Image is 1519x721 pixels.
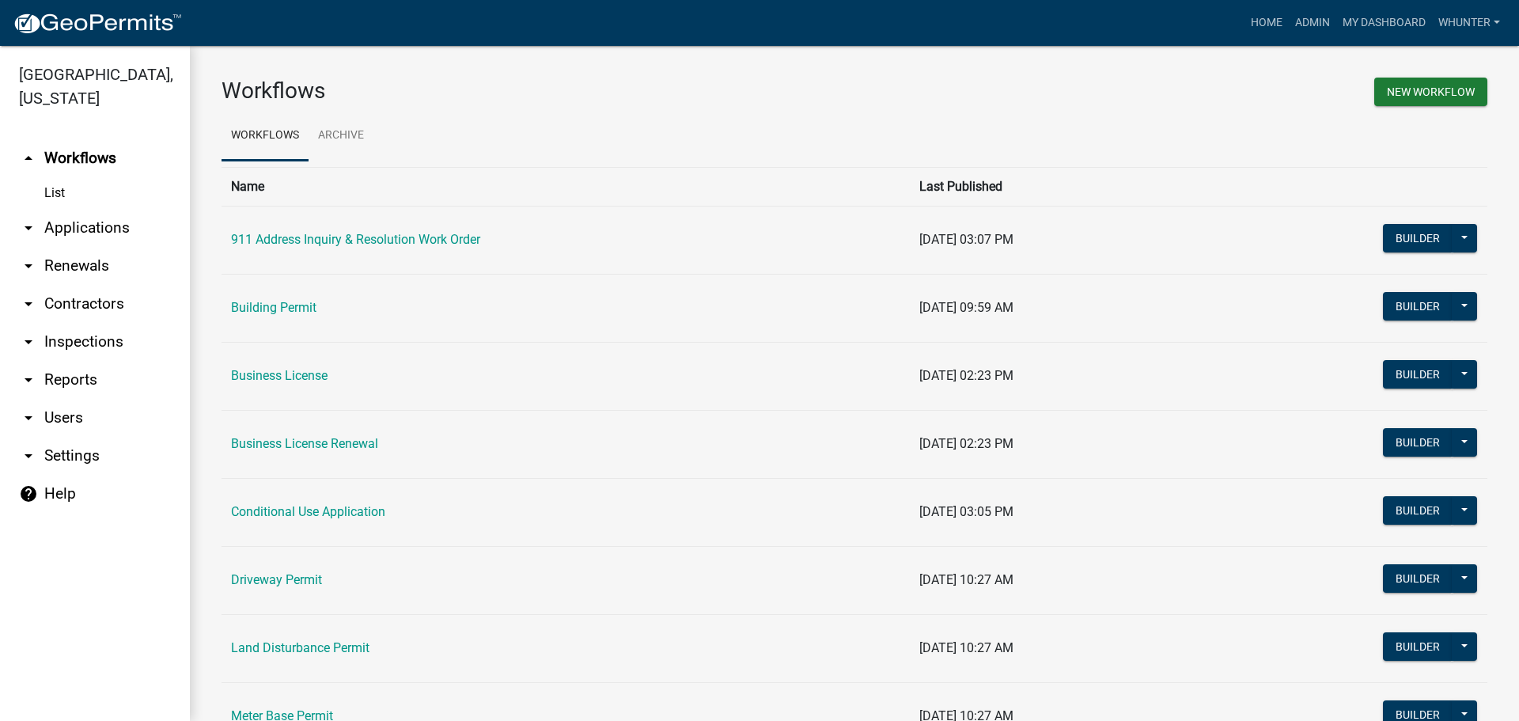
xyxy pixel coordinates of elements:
button: Builder [1383,292,1453,321]
i: help [19,484,38,503]
span: [DATE] 02:23 PM [919,368,1013,383]
a: Business License [231,368,328,383]
th: Name [222,167,910,206]
span: [DATE] 10:27 AM [919,572,1013,587]
i: arrow_drop_down [19,332,38,351]
button: Builder [1383,564,1453,593]
a: 911 Address Inquiry & Resolution Work Order [231,232,480,247]
i: arrow_drop_down [19,370,38,389]
span: [DATE] 03:05 PM [919,504,1013,519]
i: arrow_drop_down [19,218,38,237]
i: arrow_drop_down [19,256,38,275]
button: Builder [1383,224,1453,252]
i: arrow_drop_up [19,149,38,168]
h3: Workflows [222,78,843,104]
a: Conditional Use Application [231,504,385,519]
button: Builder [1383,360,1453,389]
span: [DATE] 02:23 PM [919,436,1013,451]
a: My Dashboard [1336,8,1432,38]
a: Building Permit [231,300,316,315]
a: Archive [309,111,373,161]
a: whunter [1432,8,1506,38]
button: Builder [1383,496,1453,525]
th: Last Published [910,167,1197,206]
i: arrow_drop_down [19,446,38,465]
a: Driveway Permit [231,572,322,587]
a: Admin [1289,8,1336,38]
span: [DATE] 09:59 AM [919,300,1013,315]
i: arrow_drop_down [19,408,38,427]
a: Land Disturbance Permit [231,640,369,655]
a: Workflows [222,111,309,161]
span: [DATE] 03:07 PM [919,232,1013,247]
button: Builder [1383,632,1453,661]
button: Builder [1383,428,1453,457]
a: Business License Renewal [231,436,378,451]
button: New Workflow [1374,78,1487,106]
span: [DATE] 10:27 AM [919,640,1013,655]
i: arrow_drop_down [19,294,38,313]
a: Home [1244,8,1289,38]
